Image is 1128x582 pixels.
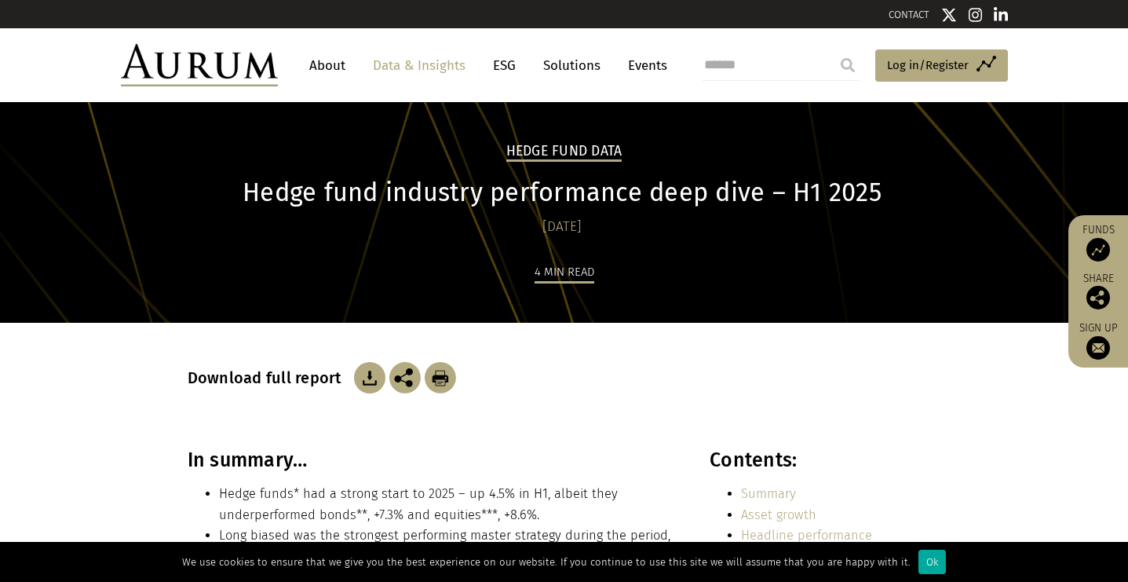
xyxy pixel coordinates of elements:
div: Share [1076,273,1120,309]
h3: In summary… [188,448,676,472]
img: Download Article [425,362,456,393]
a: Funds [1076,223,1120,262]
img: Sign up to our newsletter [1086,336,1110,360]
li: Hedge funds* had a strong start to 2025 – up 4.5% in H1, albeit they underperformed bonds**, +7.3... [219,484,676,525]
img: Aurum [121,44,278,86]
h1: Hedge fund industry performance deep dive – H1 2025 [188,178,937,208]
h2: Hedge Fund Data [506,143,622,162]
div: 4 min read [535,262,594,284]
img: Instagram icon [969,7,983,23]
a: ESG [485,51,524,80]
input: Submit [832,49,863,81]
a: Summary [741,486,796,501]
h3: Download full report [188,368,350,387]
img: Linkedin icon [994,7,1008,23]
div: Ok [918,550,946,574]
img: Share this post [1086,286,1110,309]
a: Events [620,51,667,80]
a: Asset growth [741,507,816,522]
a: Headline performance [741,528,872,543]
span: Log in/Register [887,56,969,75]
a: Data & Insights [365,51,473,80]
img: Share this post [389,362,421,393]
a: Solutions [535,51,608,80]
a: Sign up [1076,321,1120,360]
img: Access Funds [1086,238,1110,262]
a: CONTACT [889,9,929,20]
div: [DATE] [188,216,937,238]
li: Long biased was the strongest performing master strategy during the period, +9.6%, after being th... [219,525,676,567]
h3: Contents: [710,448,936,472]
a: About [301,51,353,80]
img: Download Article [354,362,385,393]
a: Log in/Register [875,49,1008,82]
img: Twitter icon [941,7,957,23]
